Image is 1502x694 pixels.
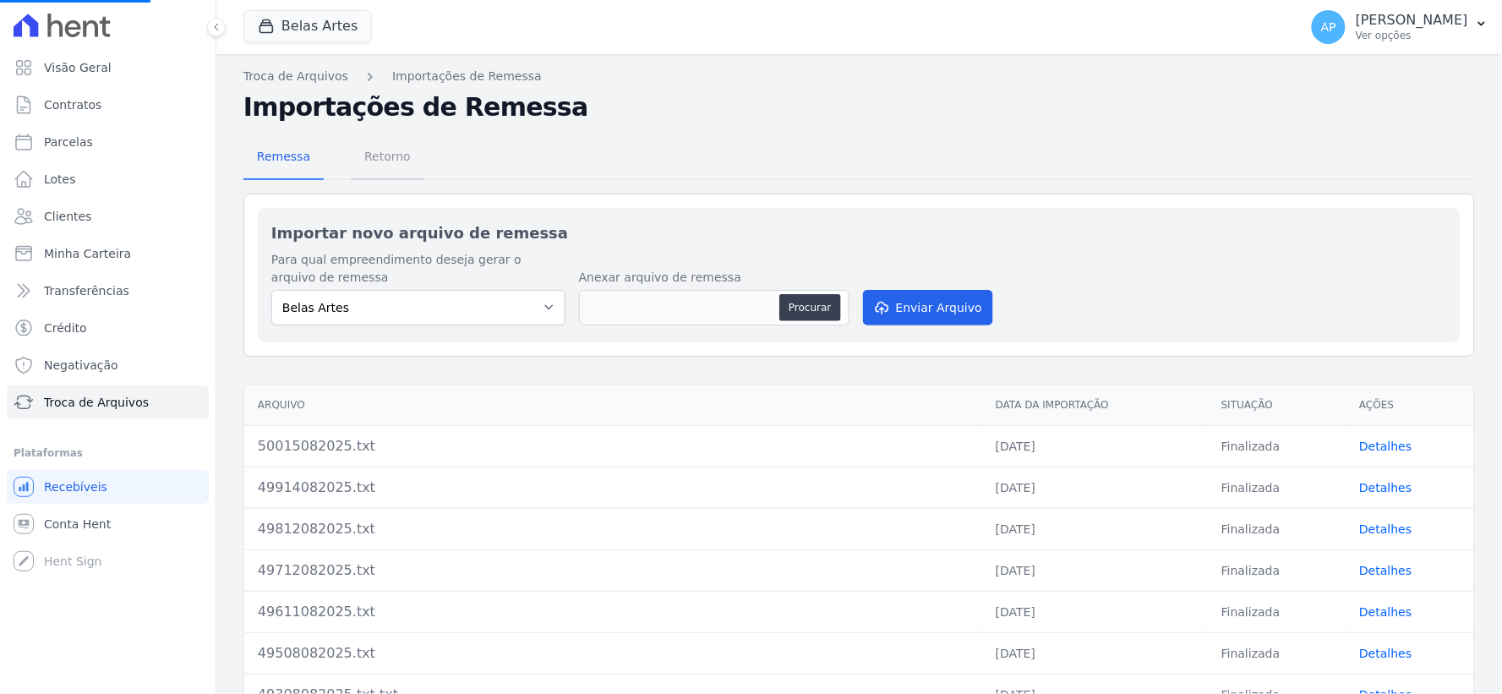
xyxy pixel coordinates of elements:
span: Visão Geral [44,59,112,76]
p: Ver opções [1356,29,1468,42]
td: Finalizada [1208,549,1346,591]
button: AP [PERSON_NAME] Ver opções [1298,3,1502,51]
a: Detalhes [1360,481,1412,495]
td: Finalizada [1208,632,1346,674]
nav: Breadcrumb [243,68,1475,85]
div: 50015082025.txt [258,436,969,456]
a: Detalhes [1360,647,1412,660]
td: Finalizada [1208,508,1346,549]
td: Finalizada [1208,467,1346,508]
span: Retorno [354,139,421,173]
a: Recebíveis [7,470,209,504]
div: 49611082025.txt [258,602,969,622]
a: Visão Geral [7,51,209,85]
a: Importações de Remessa [392,68,542,85]
div: 49712082025.txt [258,560,969,581]
span: Lotes [44,171,76,188]
a: Transferências [7,274,209,308]
a: Crédito [7,311,209,345]
td: [DATE] [982,425,1208,467]
div: Plataformas [14,443,202,463]
a: Remessa [243,136,324,180]
a: Conta Hent [7,507,209,541]
th: Situação [1208,385,1346,426]
a: Negativação [7,348,209,382]
h2: Importar novo arquivo de remessa [271,221,1447,244]
button: Belas Artes [243,10,372,42]
a: Detalhes [1360,522,1412,536]
span: Minha Carteira [44,245,131,262]
span: Troca de Arquivos [44,394,149,411]
th: Arquivo [244,385,982,426]
span: Remessa [247,139,320,173]
a: Clientes [7,199,209,233]
div: 49508082025.txt [258,643,969,664]
span: Parcelas [44,134,93,150]
a: Detalhes [1360,440,1412,453]
td: [DATE] [982,467,1208,508]
td: [DATE] [982,508,1208,549]
span: Negativação [44,357,118,374]
h2: Importações de Remessa [243,92,1475,123]
label: Para qual empreendimento deseja gerar o arquivo de remessa [271,251,565,287]
a: Contratos [7,88,209,122]
span: Recebíveis [44,478,107,495]
a: Troca de Arquivos [7,385,209,419]
div: 49914082025.txt [258,478,969,498]
a: Detalhes [1360,605,1412,619]
td: [DATE] [982,632,1208,674]
span: AP [1321,21,1336,33]
span: Transferências [44,282,129,299]
button: Enviar Arquivo [863,290,993,325]
th: Ações [1346,385,1474,426]
span: Crédito [44,320,87,336]
span: Clientes [44,208,91,225]
a: Minha Carteira [7,237,209,270]
a: Detalhes [1360,564,1412,577]
a: Lotes [7,162,209,196]
a: Troca de Arquivos [243,68,348,85]
button: Procurar [779,294,840,321]
td: Finalizada [1208,425,1346,467]
td: Finalizada [1208,591,1346,632]
a: Retorno [351,136,424,180]
th: Data da Importação [982,385,1208,426]
div: 49812082025.txt [258,519,969,539]
span: Conta Hent [44,516,111,533]
label: Anexar arquivo de remessa [579,269,849,287]
p: [PERSON_NAME] [1356,12,1468,29]
span: Contratos [44,96,101,113]
td: [DATE] [982,591,1208,632]
td: [DATE] [982,549,1208,591]
a: Parcelas [7,125,209,159]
